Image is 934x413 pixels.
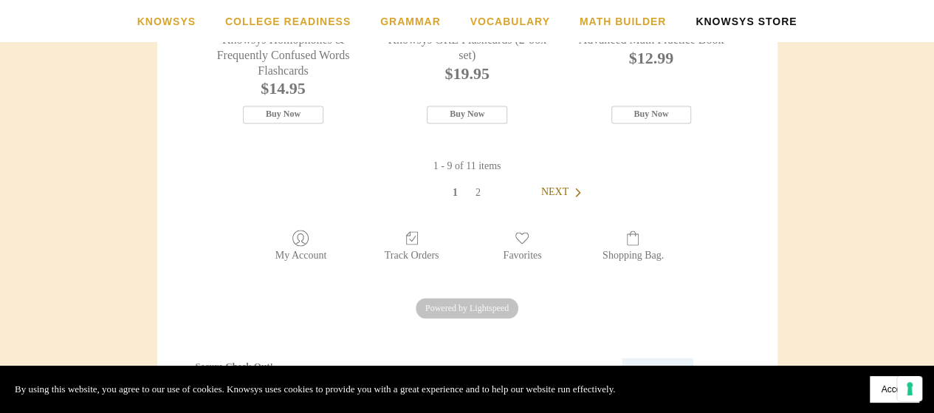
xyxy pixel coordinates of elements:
[266,109,301,120] span: Buy Now
[633,109,668,120] span: Buy Now
[571,48,731,69] div: $12.99
[387,33,547,64] a: Knowsys GRE Flashcards (2-box set)
[541,186,569,197] span: Next
[611,106,692,123] button: Buy Now
[467,185,490,200] a: 2
[881,384,908,395] span: Accept
[377,229,447,262] a: Track Orders
[495,229,549,262] a: Favorites
[897,376,922,401] button: Your consent preferences for tracking technologies
[541,185,588,199] a: Next
[243,106,323,123] button: Buy Now
[427,106,507,123] button: Buy Now
[268,229,334,262] a: My Account
[15,381,615,397] p: By using this website, you agree to our use of cookies. Knowsys uses cookies to provide you with ...
[387,64,547,85] div: $19.95
[450,109,484,120] span: Buy Now
[870,376,919,403] button: Accept
[203,33,363,78] a: Knowsys Homophones & Frequently Confused Words Flashcards
[203,78,363,100] div: $14.95
[595,229,671,262] a: Shopping Bag.
[416,298,518,318] span: Powered by Lightspeed
[196,360,273,371] strong: Secure Check Out!
[426,159,509,174] span: 1 - 9 of 11 items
